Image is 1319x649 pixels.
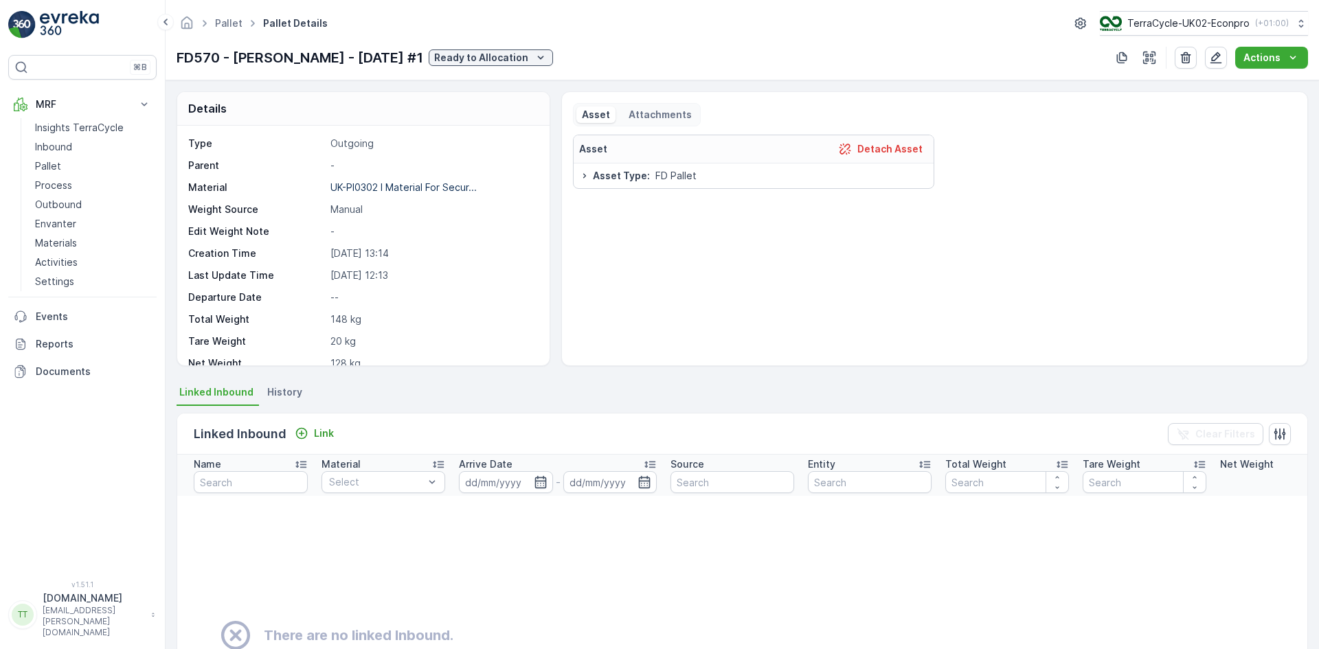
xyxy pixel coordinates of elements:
button: TerraCycle-UK02-Econpro(+01:00) [1100,11,1308,36]
p: Outgoing [330,137,535,150]
p: 148 kg [330,312,535,326]
p: ( +01:00 ) [1255,18,1289,29]
a: Reports [8,330,157,358]
input: Search [808,471,932,493]
p: - [556,474,561,490]
a: Pallet [30,157,157,176]
p: Outbound [35,198,82,212]
a: Homepage [179,21,194,32]
p: 128 kg [330,356,535,370]
p: Select [329,475,424,489]
p: Detach Asset [857,142,923,156]
p: Net Weight [1220,457,1274,471]
p: Parent [188,159,325,172]
button: Clear Filters [1168,423,1263,445]
p: Net Weight [188,356,325,370]
p: Manual [330,203,535,216]
p: Type [188,137,325,150]
p: Departure Date [188,291,325,304]
a: Inbound [30,137,157,157]
p: Activities [35,255,78,269]
p: ⌘B [133,62,147,73]
a: Process [30,176,157,195]
p: Edit Weight Note [188,225,325,238]
a: Activities [30,253,157,272]
a: Events [8,303,157,330]
p: Settings [35,275,74,288]
span: Pallet Details [260,16,330,30]
button: Ready to Allocation [429,49,553,66]
p: Name [194,457,221,471]
p: Last Update Time [188,269,325,282]
p: Documents [36,365,151,378]
p: Asset [579,142,607,156]
p: Tare Weight [188,334,325,348]
p: Events [36,310,151,323]
p: Total Weight [188,312,325,326]
a: Insights TerraCycle [30,118,157,137]
p: Link [314,426,334,440]
p: Linked Inbound [194,424,286,444]
p: [DOMAIN_NAME] [43,591,144,605]
p: - [330,159,535,172]
p: Asset [582,108,610,122]
p: Arrive Date [459,457,512,471]
img: logo_light-DOdMpM7g.png [40,11,99,38]
button: MRF [8,91,157,118]
a: Materials [30,234,157,253]
span: Linked Inbound [179,385,253,399]
p: Tare Weight [1083,457,1140,471]
p: Inbound [35,140,72,154]
p: Clear Filters [1195,427,1255,441]
img: logo [8,11,36,38]
p: Creation Time [188,247,325,260]
p: Process [35,179,72,192]
h2: There are no linked Inbound. [264,625,453,646]
span: Asset Type : [593,169,650,183]
input: Search [670,471,794,493]
button: Link [289,425,339,442]
p: Envanter [35,217,76,231]
div: TT [12,604,34,626]
p: -- [330,291,535,304]
button: Detach Asset [833,141,928,157]
p: [DATE] 12:13 [330,269,535,282]
button: TT[DOMAIN_NAME][EMAIL_ADDRESS][PERSON_NAME][DOMAIN_NAME] [8,591,157,638]
p: 20 kg [330,334,535,348]
p: UK-PI0302 I Material For Secur... [330,181,477,193]
p: Pallet [35,159,61,173]
span: History [267,385,302,399]
img: terracycle_logo_wKaHoWT.png [1100,16,1122,31]
p: MRF [36,98,129,111]
p: Material [188,181,325,194]
p: Material [322,457,361,471]
p: FD570 - [PERSON_NAME] - [DATE] #1 [177,47,423,68]
span: FD Pallet [655,169,697,183]
p: TerraCycle-UK02-Econpro [1127,16,1250,30]
a: Settings [30,272,157,291]
a: Documents [8,358,157,385]
p: Source [670,457,704,471]
p: [DATE] 13:14 [330,247,535,260]
p: [EMAIL_ADDRESS][PERSON_NAME][DOMAIN_NAME] [43,605,144,638]
p: Materials [35,236,77,250]
p: Attachments [627,108,692,122]
p: Weight Source [188,203,325,216]
p: - [330,225,535,238]
input: dd/mm/yyyy [459,471,553,493]
p: Ready to Allocation [434,51,528,65]
a: Pallet [215,17,243,29]
input: Search [945,471,1069,493]
input: dd/mm/yyyy [563,471,657,493]
a: Envanter [30,214,157,234]
input: Search [1083,471,1206,493]
span: v 1.51.1 [8,580,157,589]
p: Insights TerraCycle [35,121,124,135]
p: Total Weight [945,457,1006,471]
p: Reports [36,337,151,351]
input: Search [194,471,308,493]
p: Actions [1243,51,1281,65]
a: Outbound [30,195,157,214]
p: Entity [808,457,835,471]
p: Details [188,100,227,117]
